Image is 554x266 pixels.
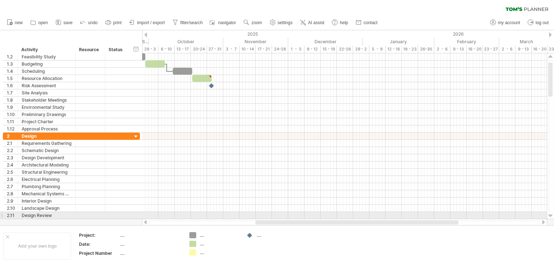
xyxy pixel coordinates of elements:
div: .... [257,232,296,238]
div: 22-26 [337,45,353,53]
div: 1.7 [7,89,18,96]
div: Risk Assessment [22,82,72,89]
a: zoom [242,18,264,27]
span: contact [364,20,378,25]
span: open [38,20,48,25]
a: filter/search [171,18,205,27]
a: navigator [208,18,238,27]
span: settings [278,20,293,25]
div: 1.2 [7,53,18,60]
div: .... [200,249,239,256]
div: 2.6 [7,176,18,183]
div: 8 - 12 [304,45,321,53]
a: AI assist [298,18,326,27]
div: 2 [7,133,18,139]
a: new [5,18,25,27]
div: .... [120,232,181,238]
div: 1.8 [7,97,18,103]
div: Project Charter [22,118,72,125]
div: 16 - 20 [532,45,548,53]
div: .... [120,250,181,256]
div: Interior Design [22,198,72,204]
div: 13 - 17 [175,45,191,53]
span: filter/search [180,20,203,25]
div: Add your own logo [4,232,71,260]
div: Requirements Gathering [22,140,72,147]
div: Schematic Design [22,147,72,154]
div: Structural Engineering [22,169,72,176]
div: 2 - 6 [434,45,450,53]
div: November 2025 [223,38,288,45]
div: 9 - 13 [515,45,532,53]
div: 2.11 [7,212,18,219]
div: 23 - 27 [483,45,499,53]
div: 2.10 [7,205,18,212]
div: 29 - 2 [353,45,369,53]
div: Approval Process [22,125,72,132]
div: 1.6 [7,82,18,89]
a: help [330,18,350,27]
div: Landscape Design [22,205,72,212]
div: 10 - 14 [239,45,256,53]
div: 20-24 [191,45,207,53]
div: 12 - 16 [386,45,402,53]
div: 24-28 [272,45,288,53]
a: open [28,18,50,27]
div: Site Analysis [22,89,72,96]
div: Preliminary Drawings [22,111,72,118]
div: December 2025 [288,38,363,45]
span: import / export [137,20,165,25]
div: Activity [21,46,71,53]
div: 1.5 [7,75,18,82]
div: 1.3 [7,61,18,67]
div: 2.9 [7,198,18,204]
div: Project Number [79,250,119,256]
div: 1.4 [7,68,18,75]
div: 2.4 [7,161,18,168]
span: save [63,20,72,25]
div: 19 - 23 [402,45,418,53]
div: Mechanical Systems Design [22,190,72,197]
div: .... [200,232,239,238]
div: Stakeholder Meetings [22,97,72,103]
div: 1.9 [7,104,18,111]
div: 9 - 13 [450,45,467,53]
div: Scheduling [22,68,72,75]
div: Design Development [22,154,72,161]
div: Resource [79,46,101,53]
div: Design Review [22,212,72,219]
span: log out [536,20,549,25]
div: 2.8 [7,190,18,197]
div: Resource Allocation [22,75,72,82]
div: 1 - 5 [288,45,304,53]
div: 17 - 21 [256,45,272,53]
div: Date: [79,241,119,247]
div: 16 - 20 [467,45,483,53]
div: Plumbing Planning [22,183,72,190]
div: Status [109,46,124,53]
span: help [340,20,348,25]
div: Environmental Study [22,104,72,111]
a: my account [488,18,522,27]
div: February 2026 [434,38,499,45]
span: zoom [251,20,262,25]
span: navigator [218,20,236,25]
a: save [54,18,75,27]
div: Design [22,133,72,139]
div: Feasibility Study [22,53,72,60]
span: my account [498,20,520,25]
div: 15 - 19 [321,45,337,53]
div: 5 - 9 [369,45,386,53]
a: contact [354,18,380,27]
div: 27 - 31 [207,45,223,53]
div: Budgeting [22,61,72,67]
a: settings [268,18,295,27]
div: 2.7 [7,183,18,190]
div: 1.10 [7,111,18,118]
div: 1.12 [7,125,18,132]
span: new [15,20,23,25]
div: 2.2 [7,147,18,154]
div: October 2025 [149,38,223,45]
a: print [104,18,124,27]
div: 2.1 [7,140,18,147]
